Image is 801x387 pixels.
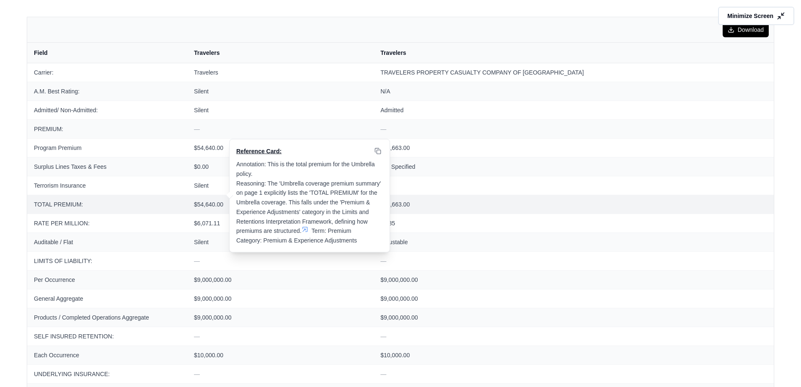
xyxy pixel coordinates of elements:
button: Download [723,22,769,37]
span: Travelers [194,68,367,77]
span: $61,663.00 [380,144,767,152]
span: Silent [194,87,367,95]
span: Silent [194,238,367,246]
span: Each Occurrence [34,351,181,359]
span: $9,000,000.00 [380,276,767,284]
span: $10,000.00 [194,351,367,359]
span: Adjustable [380,238,767,246]
span: $6.85 [380,219,767,227]
span: $61,663.00 [380,200,767,209]
span: LIMITS OF LIABILITY: [34,257,181,265]
span: $54,640.00 [194,200,367,209]
span: $9,000,000.00 [194,276,367,284]
span: Terrorism Insurance [34,181,181,190]
span: — [194,333,200,340]
span: — [194,126,200,132]
span: Per Occurrence [34,276,181,284]
span: Annotation: This is the total premium for the Umbrella policy. Reasoning: The 'Umbrella coverage ... [236,161,382,234]
span: $0.00 [194,163,367,171]
span: $6,071.11 [194,219,367,227]
span: TOTAL PREMIUM: [34,200,181,209]
button: Copy to clipboard [373,146,383,156]
span: $9,000,000.00 [194,313,367,322]
span: — [380,258,386,264]
span: Not Specified [380,163,767,171]
span: Silent [194,106,367,114]
span: — [380,126,386,132]
span: $54,640.00 [194,144,367,152]
span: PREMIUM: [34,125,181,133]
span: Silent [194,181,367,190]
th: Field [27,43,187,63]
span: Products / Completed Operations Aggregate [34,313,181,322]
span: Reference Card: [236,147,282,155]
span: Carrier: [34,68,181,77]
th: Travelers [374,43,774,63]
span: $9,000,000.00 [380,313,767,322]
span: RATE PER MILLION: [34,219,181,227]
span: Admitted [380,106,767,114]
span: — [194,258,200,264]
button: Minimize Screen [718,7,794,25]
span: — [380,333,386,340]
span: TRAVELERS PROPERTY CASUALTY COMPANY OF [GEOGRAPHIC_DATA] [380,68,767,77]
span: 1% [380,181,767,190]
span: Auditable / Flat [34,238,181,246]
th: Travelers [187,43,374,63]
span: N/A [380,87,767,95]
span: SELF INSURED RETENTION: [34,332,181,341]
span: — [380,371,386,377]
span: $10,000.00 [380,351,767,359]
span: Surplus Lines Taxes & Fees [34,163,181,171]
span: General Aggregate [34,294,181,303]
span: — [194,371,200,377]
span: Admitted/ Non-Admitted: [34,106,181,114]
span: $9,000,000.00 [194,294,367,303]
span: Minimize Screen [727,12,773,20]
span: $9,000,000.00 [380,294,767,303]
span: UNDERLYING INSURANCE: [34,370,181,378]
span: Program Premium [34,144,181,152]
span: A.M. Best Rating: [34,87,181,95]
